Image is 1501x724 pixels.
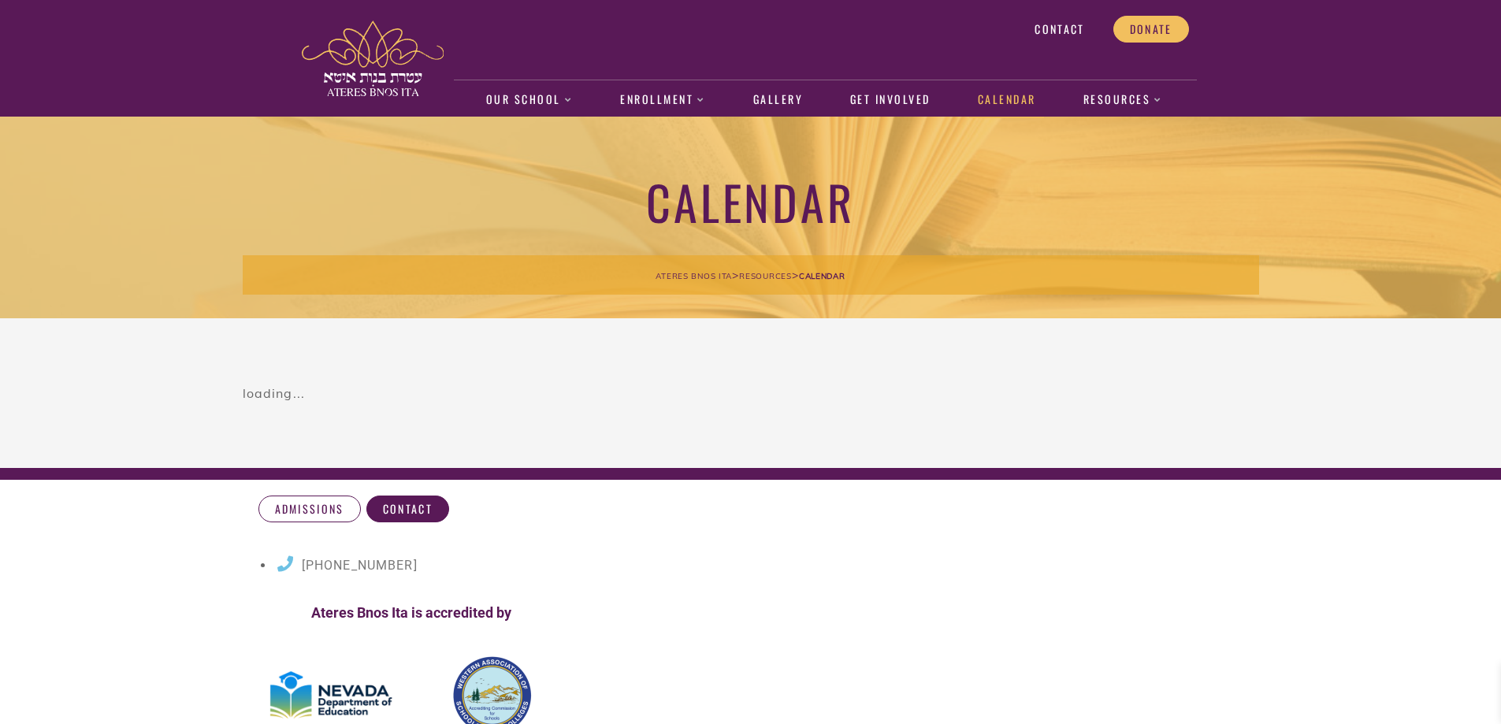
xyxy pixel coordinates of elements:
span: Resources [739,271,791,281]
a: Enrollment [612,82,714,118]
a: Resources [1075,82,1171,118]
span: Ateres Bnos Ita [656,271,732,281]
a: Calendar [969,82,1044,118]
a: Resources [739,268,791,282]
div: > > [243,255,1259,295]
img: ateres [302,20,444,96]
span: [PHONE_NUMBER] [302,558,418,573]
span: Contact [1035,22,1084,36]
span: Calendar [799,271,845,281]
a: Ateres Bnos Ita [656,268,732,282]
a: Contact [1018,16,1101,43]
h4: Ateres Bnos Ita is accredited by [262,604,562,622]
h1: Calendar [243,172,1259,231]
div: loading... [243,381,1259,405]
a: Our School [477,82,581,118]
span: Contact [383,502,433,516]
span: Admissions [275,502,344,516]
span: Donate [1130,22,1172,36]
a: Contact [366,496,449,522]
a: Donate [1113,16,1189,43]
a: Get Involved [842,82,938,118]
a: Gallery [745,82,811,118]
a: [PHONE_NUMBER] [274,558,418,573]
a: Admissions [258,496,361,522]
